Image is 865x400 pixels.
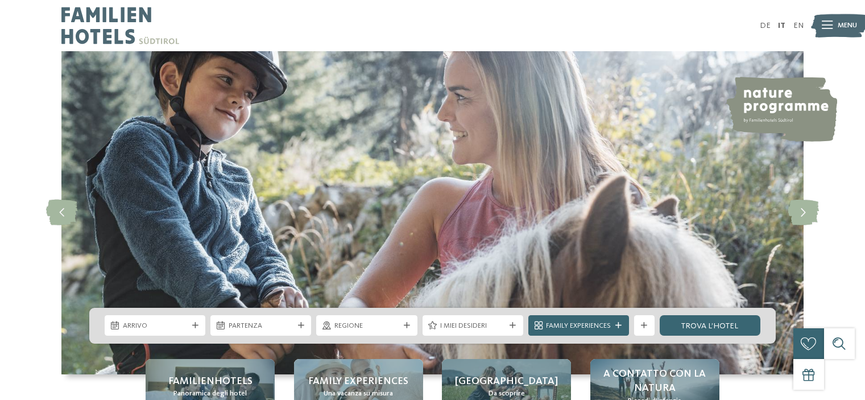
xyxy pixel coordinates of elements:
a: IT [778,22,785,30]
a: trova l’hotel [660,315,760,336]
span: Panoramica degli hotel [173,389,247,399]
span: Da scoprire [489,389,525,399]
span: Una vacanza su misura [324,389,393,399]
a: DE [760,22,771,30]
span: Regione [334,321,399,331]
span: Familienhotels [168,374,253,389]
span: Family Experiences [546,321,611,331]
span: Arrivo [123,321,188,331]
img: nature programme by Familienhotels Südtirol [725,77,837,142]
span: Partenza [229,321,293,331]
span: [GEOGRAPHIC_DATA] [455,374,558,389]
img: Family hotel Alto Adige: the happy family places! [61,51,804,374]
a: EN [793,22,804,30]
span: Family experiences [308,374,408,389]
span: I miei desideri [440,321,505,331]
span: Menu [838,20,857,31]
span: A contatto con la natura [601,367,709,395]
